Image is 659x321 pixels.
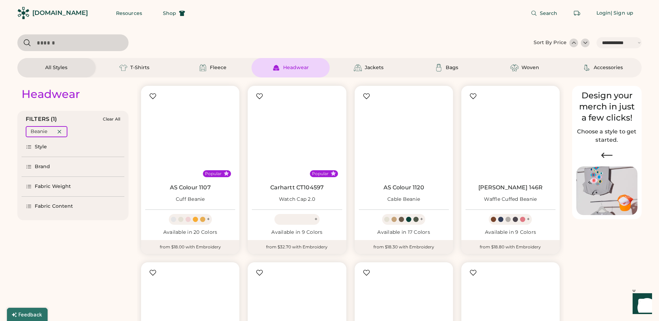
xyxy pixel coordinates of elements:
[248,240,346,254] div: from $32.70 with Embroidery
[205,171,222,176] div: Popular
[354,64,362,72] img: Jackets Icon
[596,10,611,17] div: Login
[466,229,555,236] div: Available in 9 Colors
[314,215,318,223] div: +
[17,7,30,19] img: Rendered Logo - Screens
[32,9,88,17] div: [DOMAIN_NAME]
[163,11,176,16] span: Shop
[484,196,537,203] div: Waffle Cuffed Beanie
[252,229,342,236] div: Available in 9 Colors
[576,166,637,215] img: Image of Lisa Congdon Eye Print on T-Shirt and Hat
[35,203,73,210] div: Fabric Content
[594,64,623,71] div: Accessories
[527,215,530,223] div: +
[170,184,211,191] a: AS Colour 1107
[355,240,453,254] div: from $18.30 with Embroidery
[119,64,127,72] img: T-Shirts Icon
[283,64,309,71] div: Headwear
[446,64,458,71] div: Bags
[35,183,71,190] div: Fabric Weight
[583,64,591,72] img: Accessories Icon
[435,64,443,72] img: Bags Icon
[576,90,637,123] div: Design your merch in just a few clicks!
[466,90,555,180] img: Richardson 146R Waffle Cuffed Beanie
[359,90,449,180] img: AS Colour 1120 Cable Beanie
[521,64,539,71] div: Woven
[35,143,47,150] div: Style
[155,6,193,20] button: Shop
[522,6,566,20] button: Search
[270,184,324,191] a: Carhartt CT104597
[210,64,226,71] div: Fleece
[611,10,633,17] div: | Sign up
[26,115,57,123] div: FILTERS (1)
[108,6,150,20] button: Resources
[35,163,50,170] div: Brand
[176,196,205,203] div: Cuff Beanie
[252,90,342,180] img: Carhartt CT104597 Watch Cap 2.0
[540,11,558,16] span: Search
[478,184,543,191] a: [PERSON_NAME] 146R
[22,87,80,101] div: Headwear
[384,184,424,191] a: AS Colour 1120
[224,171,229,176] button: Popular Style
[534,39,567,46] div: Sort By Price
[145,90,235,180] img: AS Colour 1107 Cuff Beanie
[420,215,423,223] div: +
[510,64,519,72] img: Woven Icon
[130,64,149,71] div: T-Shirts
[359,229,449,236] div: Available in 17 Colors
[45,64,67,71] div: All Styles
[570,6,584,20] button: Retrieve an order
[312,171,329,176] div: Popular
[331,171,336,176] button: Popular Style
[141,240,239,254] div: from $18.00 with Embroidery
[199,64,207,72] img: Fleece Icon
[626,290,656,320] iframe: Front Chat
[103,117,120,122] div: Clear All
[387,196,420,203] div: Cable Beanie
[145,229,235,236] div: Available in 20 Colors
[365,64,384,71] div: Jackets
[279,196,315,203] div: Watch Cap 2.0
[272,64,280,72] img: Headwear Icon
[31,128,47,135] div: Beanie
[207,215,210,223] div: +
[576,127,637,144] h2: Choose a style to get started.
[461,240,560,254] div: from $18.80 with Embroidery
